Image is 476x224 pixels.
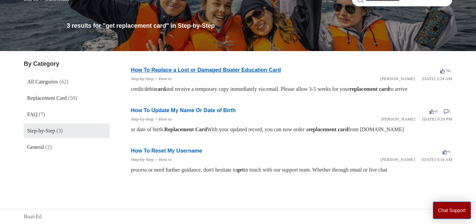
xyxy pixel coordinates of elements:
span: FAQ [27,111,37,117]
li: How to [154,116,172,123]
a: Replacement Card (50) [24,91,109,105]
span: (3) [56,128,63,134]
em: Card [195,127,207,132]
a: How to [159,157,172,162]
div: or date of birth. With your updated record, you can now order a from [DOMAIN_NAME] [131,126,452,134]
a: Step-by-Step [131,157,154,162]
a: Boat-Ed [24,213,41,221]
span: -56 [440,68,450,73]
em: replacement [308,127,336,132]
span: (50) [68,95,77,101]
a: How to [159,76,172,81]
li: How to [154,156,172,163]
a: Step-by-Step [131,76,154,81]
a: All Categories (62) [24,74,109,89]
li: Step-by-Step [131,156,154,163]
li: How to [154,75,172,82]
li: [PERSON_NAME] [380,75,415,82]
a: How to [159,117,172,122]
span: (62) [59,79,69,84]
span: -6 [443,149,451,154]
a: How To Replace a Lost or Damaged Boater Education Card [131,67,281,73]
time: 03/11/2022, 02:24 [422,76,452,81]
span: General [27,144,44,150]
a: Step-by-Step [131,117,154,122]
h3: By Category [24,59,109,68]
span: -6 [430,108,438,114]
em: card [155,86,165,92]
em: get [237,167,244,173]
span: (2) [45,144,52,150]
button: Chat Support [433,202,471,219]
h1: 3 results for "get replacement card" in Step-by-Step [67,21,452,30]
em: Replacement [164,127,194,132]
li: Step-by-Step [131,75,154,82]
div: process or need further guidance, don't hesitate to in touch with our support team. Whether throu... [131,166,452,174]
a: Step-by-Step (3) [24,124,109,138]
time: 03/14/2022, 04:14 [422,157,452,162]
span: Step-by-Step [27,128,55,134]
li: [PERSON_NAME] [381,116,415,123]
span: All Categories [27,79,58,84]
em: replacement [350,86,378,92]
em: card [379,86,389,92]
a: General (2) [24,140,109,155]
span: Replacement Card [27,95,67,101]
li: [PERSON_NAME] [380,156,415,163]
em: card [338,127,348,132]
div: credit/debit and receive a temporary copy immediately via email. Please allow 3-5 weeks for your ... [131,85,452,93]
span: 1 [444,108,451,114]
li: Step-by-Step [131,116,154,123]
time: 03/15/2022, 21:29 [422,117,452,122]
span: (7) [39,111,45,117]
a: How To Update My Name Or Date of Birth [131,107,236,113]
a: FAQ (7) [24,107,109,122]
a: How To Reset My Username [131,148,202,154]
